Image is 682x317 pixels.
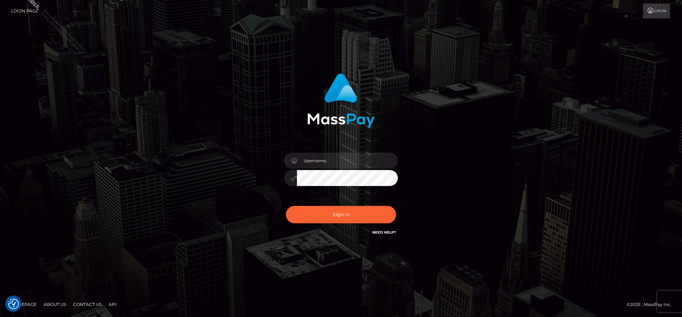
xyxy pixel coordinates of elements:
input: Username... [297,153,398,169]
a: Homepage [8,299,39,310]
button: Sign in [286,206,396,223]
a: Login [643,4,670,18]
a: About Us [41,299,69,310]
img: MassPay Login [307,73,375,128]
a: Need Help? [372,230,396,235]
img: Revisit consent button [8,299,19,309]
a: Login Page [11,4,38,18]
div: © 2025 , MassPay Inc. [627,301,677,308]
a: API [106,299,119,310]
button: Consent Preferences [8,299,19,309]
a: Contact Us [70,299,104,310]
